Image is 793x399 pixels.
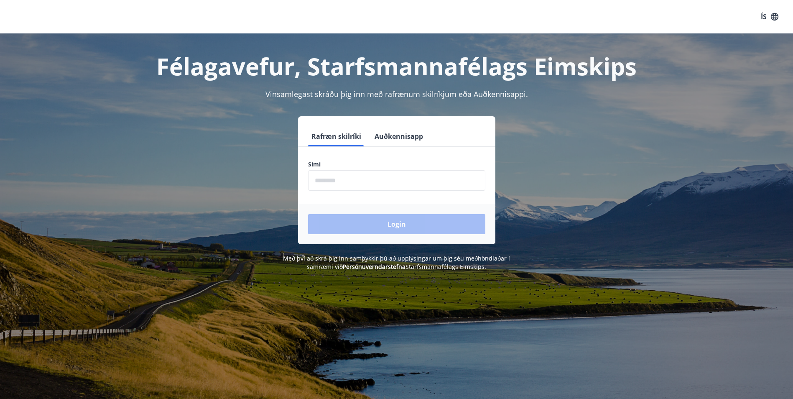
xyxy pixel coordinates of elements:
button: Rafræn skilríki [308,126,365,146]
a: Persónuverndarstefna [343,263,405,271]
span: Vinsamlegast skráðu þig inn með rafrænum skilríkjum eða Auðkennisappi. [265,89,528,99]
button: ÍS [756,9,783,24]
button: Auðkennisapp [371,126,426,146]
h1: Félagavefur, Starfsmannafélags Eimskips [106,50,688,82]
label: Sími [308,160,485,169]
span: Með því að skrá þig inn samþykkir þú að upplýsingar um þig séu meðhöndlaðar í samræmi við Starfsm... [283,254,510,271]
